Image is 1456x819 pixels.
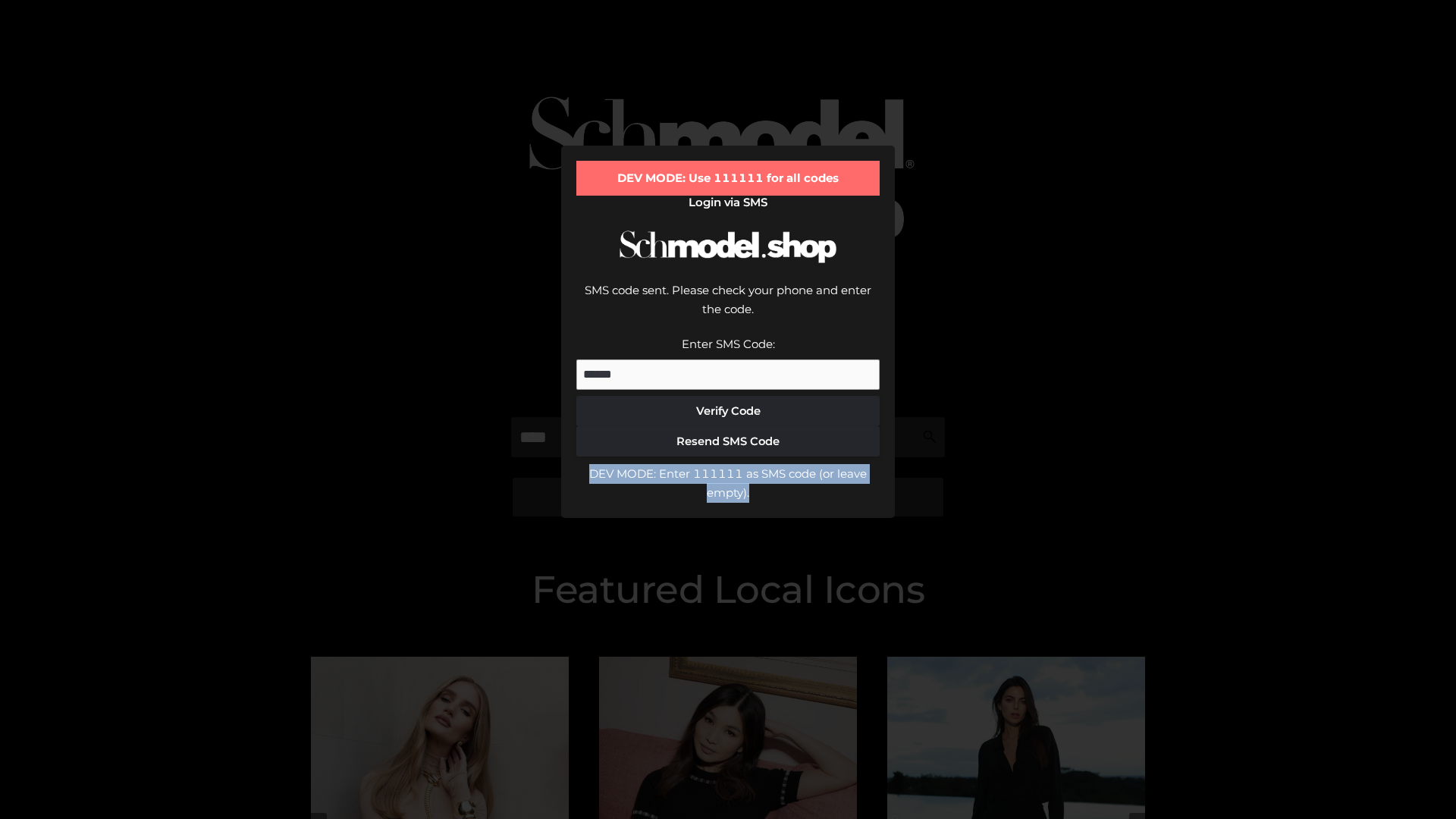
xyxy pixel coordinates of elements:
button: Resend SMS Code [576,426,880,457]
button: Verify Code [576,396,880,426]
div: SMS code sent. Please check your phone and enter the code. [576,281,880,334]
div: DEV MODE: Use 111111 for all codes [576,161,880,196]
label: Enter SMS Code: [682,337,775,351]
h2: Login via SMS [576,196,880,209]
div: DEV MODE: Enter 111111 as SMS code (or leave empty). [576,464,880,503]
img: Schmodel Logo [614,217,842,277]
